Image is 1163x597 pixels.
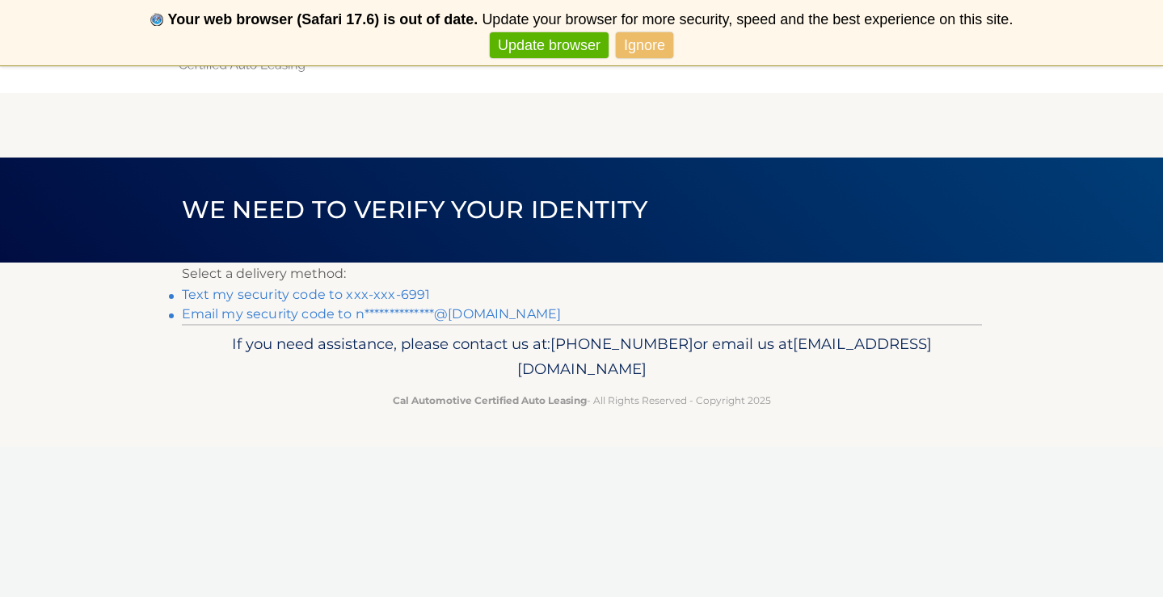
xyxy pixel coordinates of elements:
[490,32,609,59] a: Update browser
[550,334,693,353] span: [PHONE_NUMBER]
[393,394,587,406] strong: Cal Automotive Certified Auto Leasing
[168,11,478,27] b: Your web browser (Safari 17.6) is out of date.
[182,195,648,225] span: We need to verify your identity
[182,263,982,285] p: Select a delivery method:
[616,32,673,59] a: Ignore
[192,331,971,383] p: If you need assistance, please contact us at: or email us at
[192,392,971,409] p: - All Rights Reserved - Copyright 2025
[182,287,431,302] a: Text my security code to xxx-xxx-6991
[482,11,1013,27] span: Update your browser for more security, speed and the best experience on this site.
